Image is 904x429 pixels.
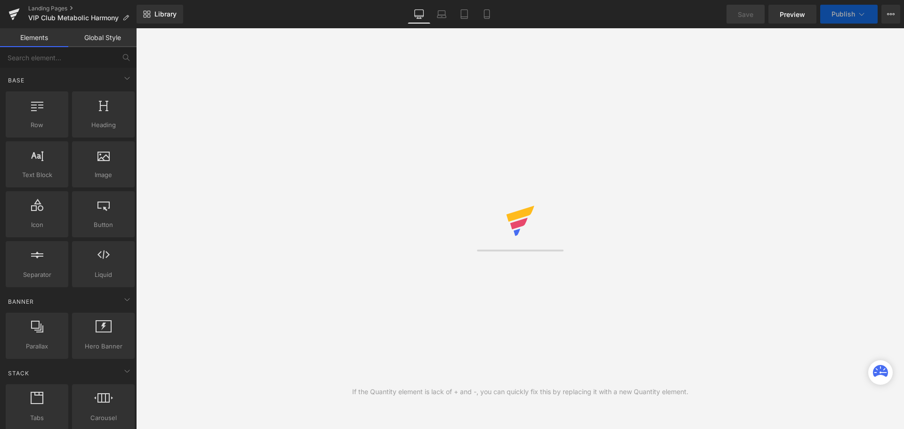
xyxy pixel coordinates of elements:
a: Desktop [408,5,430,24]
span: Text Block [8,170,65,180]
span: Base [7,76,25,85]
span: Carousel [75,413,132,423]
div: If the Quantity element is lack of + and -, you can quickly fix this by replacing it with a new Q... [352,387,688,397]
span: Stack [7,369,30,378]
span: Preview [780,9,805,19]
a: Tablet [453,5,476,24]
span: Image [75,170,132,180]
span: Banner [7,297,35,306]
a: New Library [137,5,183,24]
span: Separator [8,270,65,280]
span: Row [8,120,65,130]
span: VIP Club Metabolic Harmony [28,14,119,22]
span: Parallax [8,341,65,351]
span: Save [738,9,753,19]
span: Icon [8,220,65,230]
span: Heading [75,120,132,130]
span: Hero Banner [75,341,132,351]
a: Mobile [476,5,498,24]
span: Button [75,220,132,230]
span: Tabs [8,413,65,423]
button: Publish [820,5,878,24]
a: Laptop [430,5,453,24]
a: Global Style [68,28,137,47]
span: Liquid [75,270,132,280]
button: More [881,5,900,24]
a: Landing Pages [28,5,137,12]
span: Publish [831,10,855,18]
a: Preview [768,5,816,24]
span: Library [154,10,177,18]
